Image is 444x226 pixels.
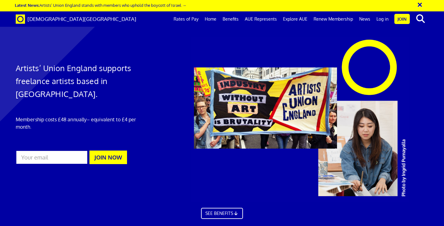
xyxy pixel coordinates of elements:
a: Renew Membership [310,11,356,27]
input: Your email [16,150,88,164]
span: [DEMOGRAPHIC_DATA][GEOGRAPHIC_DATA] [27,16,136,22]
a: SEE BENEFITS [201,208,243,219]
a: Home [202,11,220,27]
a: Latest News:Artists’ Union England stands with members who uphold the boycott of Israel → [15,2,186,8]
a: Benefits [220,11,242,27]
a: Join [394,14,410,24]
h1: Artists’ Union England supports freelance artists based in [GEOGRAPHIC_DATA]. [16,62,147,100]
a: AUE Represents [242,11,280,27]
a: Brand [DEMOGRAPHIC_DATA][GEOGRAPHIC_DATA] [11,11,141,27]
p: Membership costs £48 annually – equivalent to £4 per month. [16,116,147,131]
a: News [356,11,373,27]
a: Rates of Pay [171,11,202,27]
a: Log in [373,11,392,27]
a: Explore AUE [280,11,310,27]
strong: Latest News: [15,2,39,8]
button: JOIN NOW [89,151,127,164]
button: search [411,12,430,25]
